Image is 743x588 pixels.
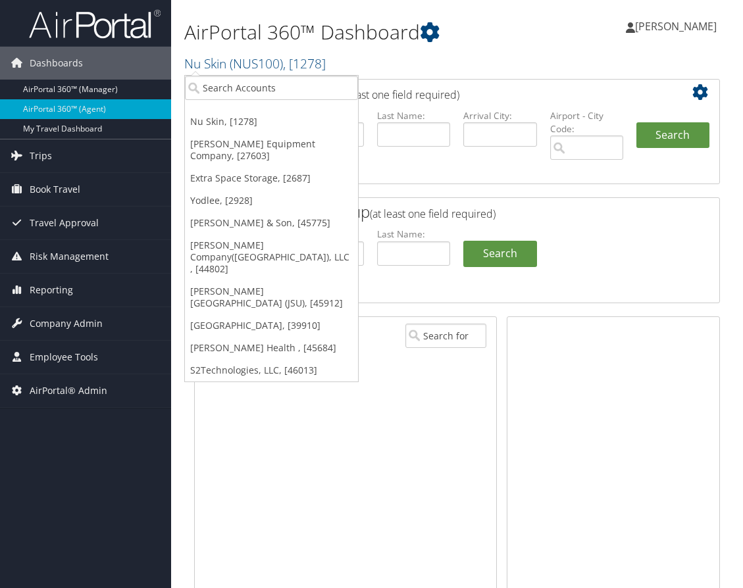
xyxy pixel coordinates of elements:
[30,307,103,340] span: Company Admin
[185,189,358,212] a: Yodlee, [2928]
[185,167,358,189] a: Extra Space Storage, [2687]
[463,109,536,122] label: Arrival City:
[185,314,358,337] a: [GEOGRAPHIC_DATA], [39910]
[29,9,161,39] img: airportal-logo.png
[463,241,536,267] a: Search
[377,228,450,241] label: Last Name:
[30,207,99,239] span: Travel Approval
[230,55,283,72] span: ( NUS100 )
[370,207,496,221] span: (at least one field required)
[30,374,107,407] span: AirPortal® Admin
[334,87,459,102] span: (at least one field required)
[377,109,450,122] label: Last Name:
[184,55,326,72] a: Nu Skin
[626,7,730,46] a: [PERSON_NAME]
[185,212,358,234] a: [PERSON_NAME] & Son, [45775]
[185,280,358,314] a: [PERSON_NAME][GEOGRAPHIC_DATA] (JSU), [45912]
[185,359,358,381] a: S2Technologies, LLC, [46013]
[550,109,623,136] label: Airport - City Code:
[635,19,717,34] span: [PERSON_NAME]
[30,47,83,80] span: Dashboards
[30,139,52,172] span: Trips
[185,337,358,359] a: [PERSON_NAME] Health , [45684]
[205,201,666,223] h2: Savings Tracker Lookup
[185,76,358,100] input: Search Accounts
[184,18,548,46] h1: AirPortal 360™ Dashboard
[636,122,709,149] button: Search
[30,173,80,206] span: Book Travel
[30,274,73,306] span: Reporting
[185,234,358,280] a: [PERSON_NAME] Company([GEOGRAPHIC_DATA]), LLC , [44802]
[205,82,666,104] h2: Airtinerary Lookup
[405,324,486,348] input: Search for Traveler
[30,240,109,273] span: Risk Management
[185,133,358,167] a: [PERSON_NAME] Equipment Company, [27603]
[185,110,358,133] a: Nu Skin, [1278]
[283,55,326,72] span: , [ 1278 ]
[30,341,98,374] span: Employee Tools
